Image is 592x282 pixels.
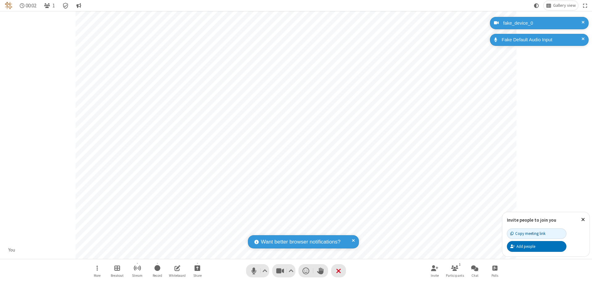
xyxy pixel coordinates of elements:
[6,247,18,254] div: You
[287,264,295,277] button: Video setting
[88,262,106,280] button: Open menu
[471,274,479,277] span: Chat
[499,36,584,43] div: Fake Default Audio Input
[169,274,186,277] span: Whiteboard
[457,262,462,267] div: 1
[168,262,187,280] button: Open shared whiteboard
[446,274,464,277] span: Participants
[108,262,126,280] button: Manage Breakout Rooms
[132,274,142,277] span: Stream
[272,264,295,277] button: Stop video (⌘+Shift+V)
[246,264,269,277] button: Mute (⌘+Shift+A)
[446,262,464,280] button: Open participant list
[111,274,124,277] span: Breakout
[41,1,57,10] button: Open participant list
[581,1,590,10] button: Fullscreen
[94,274,101,277] span: More
[313,264,328,277] button: Raise hand
[261,238,340,246] span: Want better browser notifications?
[153,274,162,277] span: Record
[431,274,439,277] span: Invite
[501,20,584,27] div: fake_device_0
[553,3,576,8] span: Gallery view
[128,262,146,280] button: Start streaming
[148,262,166,280] button: Start recording
[188,262,207,280] button: Start sharing
[52,3,55,9] span: 1
[5,2,12,9] img: QA Selenium DO NOT DELETE OR CHANGE
[507,217,556,223] label: Invite people to join you
[74,1,84,10] button: Conversation
[261,264,269,277] button: Audio settings
[17,1,39,10] div: Timer
[507,241,566,252] button: Add people
[193,274,202,277] span: Share
[298,264,313,277] button: Send a reaction
[26,3,36,9] span: 00:02
[491,274,498,277] span: Polls
[425,262,444,280] button: Invite participants (⌘+Shift+I)
[60,1,72,10] div: Meeting details Encryption enabled
[486,262,504,280] button: Open poll
[544,1,578,10] button: Change layout
[466,262,484,280] button: Open chat
[331,264,346,277] button: End or leave meeting
[532,1,541,10] button: Using system theme
[507,228,566,239] button: Copy meeting link
[510,231,545,236] div: Copy meeting link
[577,212,590,227] button: Close popover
